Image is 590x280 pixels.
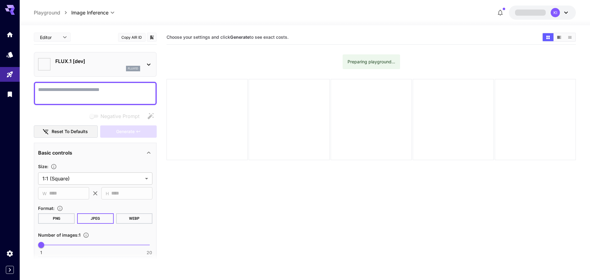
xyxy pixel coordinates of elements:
[38,164,48,169] span: Size :
[564,33,575,41] button: Show images in list view
[6,51,14,58] div: Models
[38,213,75,224] button: PNG
[77,213,114,224] button: JPEG
[34,125,98,138] button: Reset to defaults
[118,33,146,42] button: Copy AIR ID
[230,34,250,40] b: Generate
[81,232,92,238] button: Specify how many images to generate in a single request. Each image generation will be charged se...
[128,66,138,71] p: flux1d
[42,190,47,197] span: W
[34,9,60,16] a: Playground
[48,164,59,170] button: Adjust the dimensions of the generated image by specifying its width and height in pixels, or sel...
[6,250,14,257] div: Settings
[542,33,576,42] div: Show images in grid viewShow images in video viewShow images in list view
[543,33,553,41] button: Show images in grid view
[6,266,14,274] button: Expand sidebar
[38,206,54,211] span: Format :
[38,232,81,238] span: Number of images : 1
[38,55,152,74] div: FLUX.1 [dev]flux1d
[71,9,108,16] span: Image Inference
[348,56,395,67] div: Preparing playground...
[42,175,143,182] span: 1:1 (Square)
[147,250,152,256] span: 20
[149,34,155,41] button: Add to library
[106,190,109,197] span: H
[38,145,152,160] div: Basic controls
[6,90,14,98] div: Library
[38,149,72,156] p: Basic controls
[116,213,153,224] button: WEBP
[88,112,144,120] span: Negative prompts are not compatible with the selected model.
[551,8,560,17] div: KI
[509,6,576,20] button: KI
[34,9,71,16] nav: breadcrumb
[54,205,65,211] button: Choose the file format for the output image.
[55,57,140,65] p: FLUX.1 [dev]
[100,112,140,120] span: Negative Prompt
[6,31,14,38] div: Home
[167,34,289,40] span: Choose your settings and click to see exact costs.
[554,33,564,41] button: Show images in video view
[6,71,14,78] div: Playground
[40,34,59,41] span: Editor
